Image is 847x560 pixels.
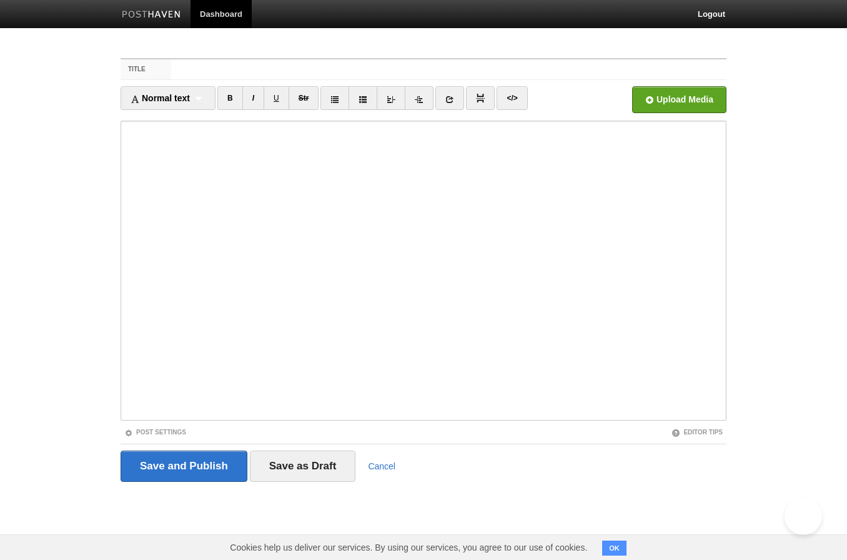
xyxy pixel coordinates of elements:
del: Str [299,94,309,102]
a: Editor Tips [671,429,723,436]
input: Save as Draft [250,451,356,482]
button: OK [602,541,627,556]
span: Cookies help us deliver our services. By using our services, you agree to our use of cookies. [217,535,600,560]
a: Cancel [368,461,395,471]
img: Posthaven-bar [122,11,181,20]
a: Post Settings [124,429,186,436]
a: B [217,86,243,110]
a: </> [497,86,527,110]
input: Save and Publish [121,451,247,482]
a: Str [289,86,319,110]
a: I [242,86,264,110]
iframe: Help Scout Beacon - Open [785,497,822,535]
label: Title [121,59,171,79]
a: U [264,86,289,110]
span: Normal text [131,93,190,103]
img: pagebreak-icon.png [476,94,485,102]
